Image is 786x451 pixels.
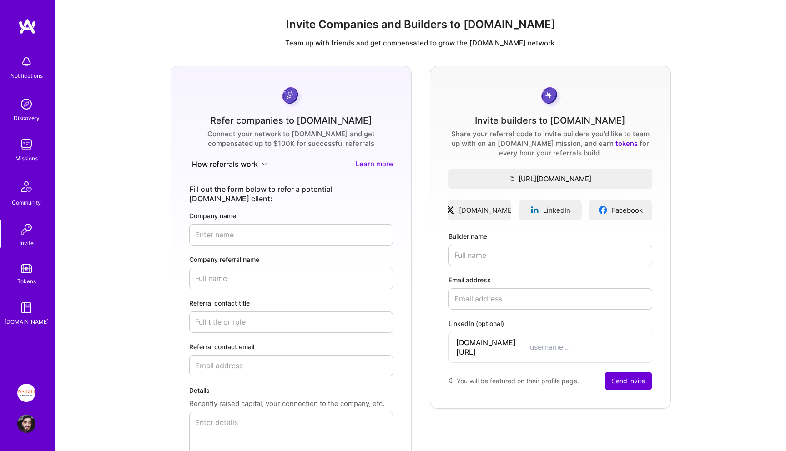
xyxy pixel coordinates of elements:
[605,372,652,390] button: Send invite
[17,384,35,402] img: Insight Partners: Data & AI - Sourcing
[17,95,35,113] img: discovery
[10,71,43,80] div: Notifications
[456,338,530,357] span: [DOMAIN_NAME][URL]
[15,415,38,433] a: User Avatar
[475,116,625,125] div: Invite builders to [DOMAIN_NAME]
[189,129,393,148] div: Connect your network to [DOMAIN_NAME] and get compensated up to $100K for successful referrals
[189,311,393,333] input: Full title or role
[356,159,393,170] a: Learn more
[598,205,608,215] img: facebookLogo
[17,53,35,71] img: bell
[189,159,270,170] button: How referrals work
[459,205,514,215] span: [DOMAIN_NAME]
[448,288,652,310] input: Email address
[448,275,652,285] label: Email address
[189,268,393,289] input: Full name
[448,169,652,189] button: [URL][DOMAIN_NAME]
[189,386,393,395] label: Details
[12,198,41,207] div: Community
[17,415,35,433] img: User Avatar
[15,176,37,198] img: Community
[189,255,393,264] label: Company referral name
[18,18,36,35] img: logo
[530,205,539,215] img: linkedinLogo
[210,116,372,125] div: Refer companies to [DOMAIN_NAME]
[448,245,652,266] input: Full name
[62,18,779,31] h1: Invite Companies and Builders to [DOMAIN_NAME]
[15,384,38,402] a: Insight Partners: Data & AI - Sourcing
[611,205,643,215] span: Facebook
[189,355,393,376] input: Email address
[448,174,652,184] span: [URL][DOMAIN_NAME]
[189,224,393,246] input: Enter name
[279,85,303,109] img: purpleCoin
[543,205,570,215] span: LinkedIn
[519,200,582,220] a: LinkedIn
[189,211,393,220] label: Company name
[15,154,38,163] div: Missions
[189,298,393,308] label: Referral contact title
[530,342,645,352] input: username...
[189,342,393,351] label: Referral contact email
[448,129,652,158] div: Share your referral code to invite builders you'd like to team up with on an [DOMAIN_NAME] missio...
[189,185,393,204] div: Fill out the form below to refer a potential [DOMAIN_NAME] client:
[448,231,652,241] label: Builder name
[538,85,562,109] img: grayCoin
[17,299,35,317] img: guide book
[17,276,36,286] div: Tokens
[21,264,32,273] img: tokens
[589,200,652,220] a: Facebook
[20,238,34,248] div: Invite
[448,319,652,328] label: LinkedIn (optional)
[189,399,393,408] p: Recently raised capital, your connection to the company, etc.
[446,205,455,215] img: xLogo
[615,139,638,148] a: tokens
[5,317,49,326] div: [DOMAIN_NAME]
[17,135,35,154] img: teamwork
[17,220,35,238] img: Invite
[62,38,779,48] p: Team up with friends and get compensated to grow the [DOMAIN_NAME] network.
[448,200,512,220] a: [DOMAIN_NAME]
[14,113,40,123] div: Discovery
[448,372,579,390] div: You will be featured on their profile page.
